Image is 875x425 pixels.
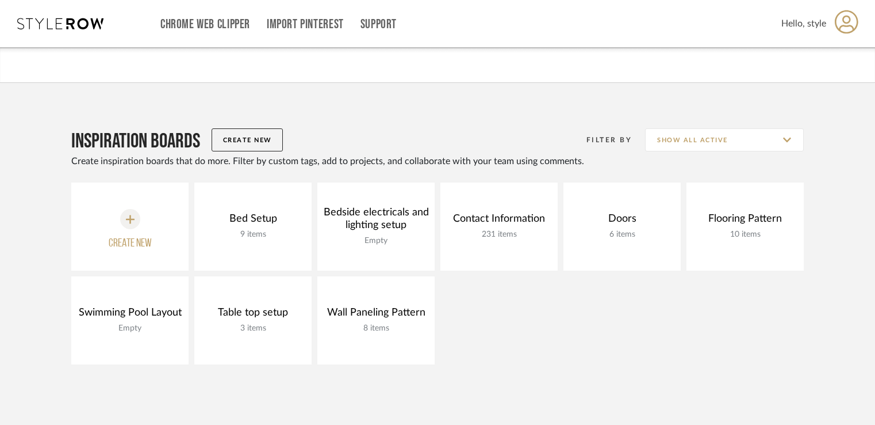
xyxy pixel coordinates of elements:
[317,276,435,365] a: Wall Paneling Pattern8 items
[215,322,291,335] div: 3 items
[71,183,189,271] button: Create new
[71,129,200,154] h2: Inspiration Boards
[194,276,312,365] a: Table top setup3 items
[705,212,785,225] div: Flooring Pattern
[227,228,280,241] div: 9 items
[76,322,185,335] div: Empty
[76,306,185,319] div: Swimming Pool Layout
[440,183,558,271] a: Contact Information231 items
[227,212,280,225] div: Bed Setup
[212,128,283,151] button: Create New
[563,183,681,271] a: Doors6 items
[71,276,189,365] a: Swimming Pool LayoutEmpty
[194,183,312,271] a: Bed Setup9 items
[317,234,435,247] div: Empty
[360,20,397,29] a: Support
[686,183,804,271] a: Flooring Pattern10 items
[705,228,785,241] div: 10 items
[317,206,435,232] div: Bedside electricals and lighting setup
[317,183,435,271] a: Bedside electricals and lighting setupEmpty
[450,212,548,225] div: Contact Information
[215,306,291,319] div: Table top setup
[267,20,344,29] a: Import Pinterest
[109,235,152,252] div: Create new
[605,228,639,241] div: 6 items
[324,306,428,319] div: Wall Paneling Pattern
[781,17,826,31] span: Hello, style
[160,20,250,29] a: Chrome Web Clipper
[571,134,632,146] div: Filter By
[450,228,548,241] div: 231 items
[71,154,804,168] div: Create inspiration boards that do more. Filter by custom tags, add to projects, and collaborate w...
[324,322,428,335] div: 8 items
[605,212,639,225] div: Doors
